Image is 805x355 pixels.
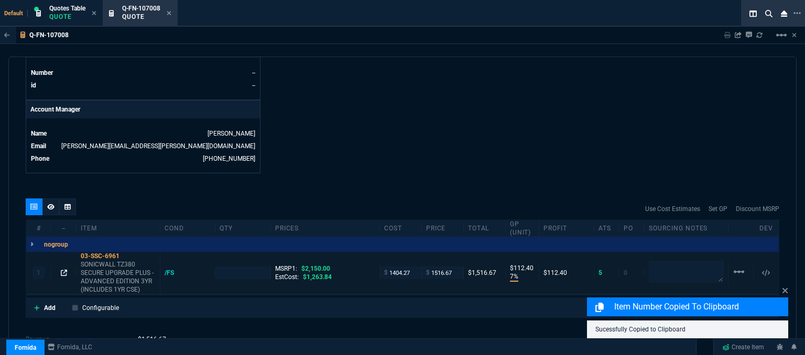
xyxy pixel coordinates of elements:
[165,269,184,277] div: /FS
[30,141,256,151] tr: undefined
[745,7,761,20] nx-icon: Split Panels
[539,224,594,232] div: Profit
[77,224,160,232] div: Item
[384,269,387,277] span: $
[37,269,40,277] p: 1
[26,335,49,344] p: Revenue
[81,252,156,260] div: 03-SSC-6961
[761,7,777,20] nx-icon: Search
[31,142,46,150] span: Email
[506,220,539,237] div: GP (unit)
[44,240,68,249] p: nogroup
[30,68,256,78] tr: undefined
[775,29,788,41] mat-icon: Example home icon
[718,339,768,355] a: Create Item
[464,224,506,232] div: Total
[30,128,256,139] tr: undefined
[599,269,602,276] span: 5
[92,9,96,18] nx-icon: Close Tab
[44,303,56,313] p: Add
[4,31,10,39] nx-icon: Back to Table
[51,224,77,232] div: --
[271,224,380,232] div: prices
[30,80,256,91] tr: undefined
[29,31,69,39] p: Q-FN-107008
[733,265,745,278] mat-icon: Example home icon
[203,155,255,162] a: 469-249-2107
[215,224,270,232] div: qty
[736,204,779,214] a: Discount MSRP
[252,82,255,89] a: --
[380,224,422,232] div: cost
[160,224,215,232] div: cond
[645,224,728,232] div: Sourcing Notes
[595,325,780,334] p: Sucessfully Copied to Clipboard
[31,82,36,89] span: id
[793,8,801,18] nx-icon: Open New Tab
[594,224,619,232] div: ATS
[510,272,518,282] p: 7%
[777,7,791,20] nx-icon: Close Workbench
[4,10,28,17] span: Default
[619,224,645,232] div: PO
[45,342,95,352] a: msbcCompanyName
[138,336,166,343] span: Revenue
[61,142,255,150] a: [PERSON_NAME][EMAIL_ADDRESS][PERSON_NAME][DOMAIN_NAME]
[122,5,160,12] span: Q-FN-107008
[303,273,332,281] span: $1,263.84
[26,224,51,232] div: #
[275,273,375,281] div: EstCost:
[208,130,255,137] a: [PERSON_NAME]
[31,130,47,137] span: Name
[167,9,171,18] nx-icon: Close Tab
[122,13,160,21] p: Quote
[128,335,166,344] p: spec.value
[426,269,429,277] span: $
[624,269,627,276] span: 0
[754,224,779,232] div: dev
[26,101,260,118] p: Account Manager
[645,204,700,214] a: Use Cost Estimates
[709,204,727,214] a: Set GP
[82,303,119,313] p: Configurable
[81,260,156,294] p: SONICWALL TZ380 SECURE UPGRADE PLUS - ADVANCED EDITION 3YR (INCLUDES 1YR CSE)
[614,301,786,313] p: Item Number Copied to Clipboard
[468,269,501,277] div: $1,516.67
[422,224,464,232] div: price
[301,265,330,272] span: $2,150.00
[49,13,85,21] p: Quote
[275,264,375,273] div: MSRP1:
[543,269,590,277] div: $112.40
[31,69,53,76] span: Number
[31,155,49,162] span: Phone
[49,5,85,12] span: Quotes Table
[252,69,255,76] a: --
[510,264,535,272] p: $112.40
[30,153,256,164] tr: undefined
[61,269,67,276] nx-icon: Open In Opposite Panel
[792,31,797,39] a: Hide Workbench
